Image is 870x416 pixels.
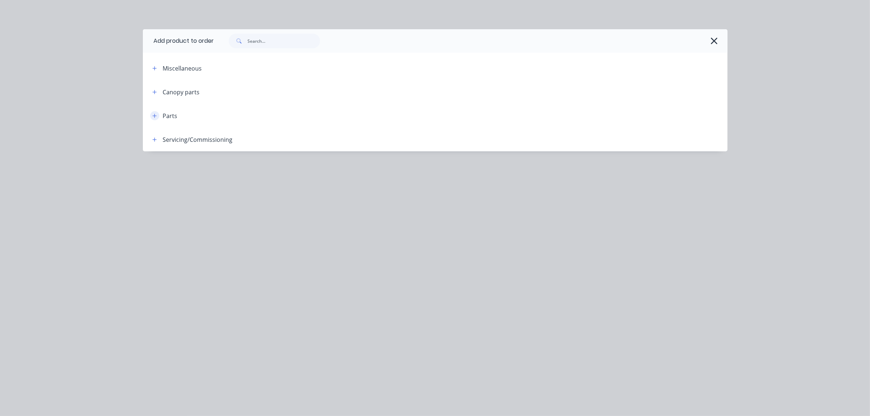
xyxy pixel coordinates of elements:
div: Miscellaneous [163,64,202,73]
div: Canopy parts [163,88,200,97]
input: Search... [248,34,320,48]
div: Servicing/Commissioning [163,135,233,144]
div: Parts [163,111,178,120]
div: Add product to order [143,29,214,53]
